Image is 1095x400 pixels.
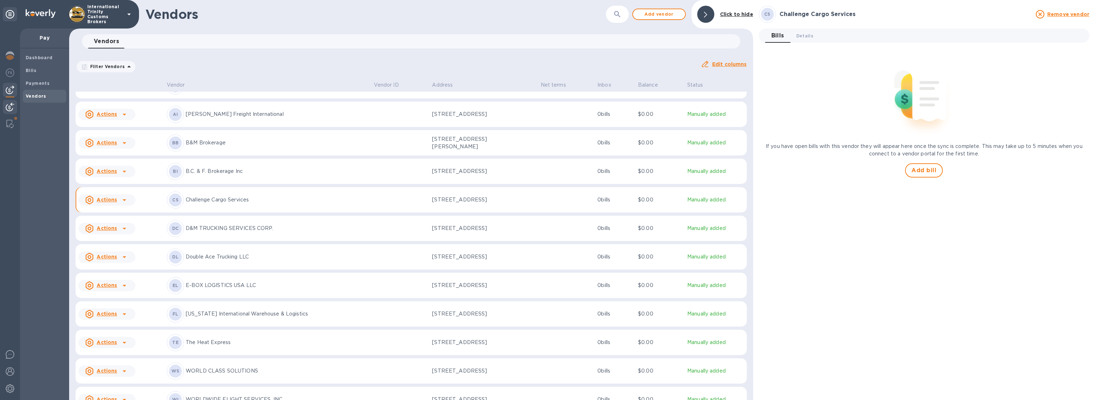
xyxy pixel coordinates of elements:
u: Edit columns [712,61,747,67]
b: CS [172,197,179,202]
u: Actions [97,254,117,260]
p: $0.00 [638,225,682,232]
p: [PERSON_NAME] Freight International [186,111,368,118]
p: Manually added [687,253,744,261]
p: $0.00 [638,139,682,147]
span: Vendor [167,81,194,89]
p: E-BOX LOGISTICS USA LLC [186,282,368,289]
p: Vendor ID [374,81,399,89]
p: Pay [26,34,63,41]
p: Double Ace Trucking LLC [186,253,368,261]
b: DL [172,254,179,260]
p: 0 bills [597,168,632,175]
p: [STREET_ADDRESS] [432,168,503,175]
b: BB [172,140,179,145]
p: 0 bills [597,310,632,318]
p: $0.00 [638,339,682,346]
p: [STREET_ADDRESS] [432,225,503,232]
p: Manually added [687,282,744,289]
button: Add bill [905,163,943,178]
u: Actions [97,311,117,317]
p: [STREET_ADDRESS] [432,111,503,118]
p: Manually added [687,225,744,232]
span: Net terms [541,81,575,89]
p: 0 bills [597,196,632,204]
span: Add vendor [639,10,679,19]
b: CS [764,11,771,17]
u: Actions [97,111,117,117]
p: WORLD CLASS SOLUTIONS [186,367,368,375]
b: Payments [26,81,50,86]
b: TE [172,340,179,345]
p: 0 bills [597,111,632,118]
p: International Trinity Customs Brokers [87,4,123,24]
p: 0 bills [597,225,632,232]
u: Actions [97,225,117,231]
p: If you have open bills with this vendor they will appear here once the sync is complete. This may... [759,143,1089,158]
b: Vendors [26,93,46,99]
u: Actions [97,339,117,345]
b: WS [171,368,179,374]
p: $0.00 [638,367,682,375]
p: The Heat Express [186,339,368,346]
span: Vendors [94,36,119,46]
p: Status [687,81,703,89]
u: Remove vendor [1047,11,1089,17]
p: $0.00 [638,168,682,175]
p: B&M Brokerage [186,139,368,147]
p: D&M TRUCKING SERVICES CORP. [186,225,368,232]
u: Actions [97,282,117,288]
p: Vendor [167,81,185,89]
b: Bills [26,68,36,73]
p: [STREET_ADDRESS] [432,253,503,261]
button: Add vendor [632,9,686,20]
p: 0 bills [597,282,632,289]
span: Add bill [911,166,936,175]
p: 0 bills [597,339,632,346]
p: [STREET_ADDRESS] [432,367,503,375]
div: Unpin categories [3,7,17,21]
img: Foreign exchange [6,68,14,77]
p: [STREET_ADDRESS] [432,282,503,289]
p: Inbox [597,81,611,89]
span: Vendor ID [374,81,408,89]
p: Manually added [687,168,744,175]
h1: Vendors [145,7,532,22]
b: BI [173,169,178,174]
p: [US_STATE] International Warehouse & Logistics [186,310,368,318]
span: Details [796,32,813,40]
p: 0 bills [597,253,632,261]
b: AI [173,112,178,117]
h3: Challenge Cargo Services [780,11,1032,18]
p: Address [432,81,453,89]
p: $0.00 [638,253,682,261]
p: Manually added [687,367,744,375]
u: Actions [97,140,117,145]
p: [STREET_ADDRESS] [432,310,503,318]
b: Dashboard [26,55,53,60]
p: Filter Vendors [87,63,125,70]
b: DC [172,226,179,231]
p: B.C. & F. Brokerage Inc [186,168,368,175]
p: 0 bills [597,367,632,375]
p: Net terms [541,81,566,89]
p: Manually added [687,196,744,204]
p: Challenge Cargo Services [186,196,368,204]
p: Manually added [687,139,744,147]
u: Actions [97,368,117,374]
u: Actions [97,197,117,202]
img: Logo [26,9,56,18]
b: EL [173,283,179,288]
p: [STREET_ADDRESS][PERSON_NAME] [432,135,503,150]
p: 0 bills [597,139,632,147]
span: Balance [638,81,667,89]
p: $0.00 [638,111,682,118]
span: Address [432,81,462,89]
p: [STREET_ADDRESS] [432,339,503,346]
b: Click to hide [720,11,753,17]
p: Balance [638,81,658,89]
p: Manually added [687,111,744,118]
p: [STREET_ADDRESS] [432,196,503,204]
b: FL [173,311,179,317]
p: Manually added [687,339,744,346]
